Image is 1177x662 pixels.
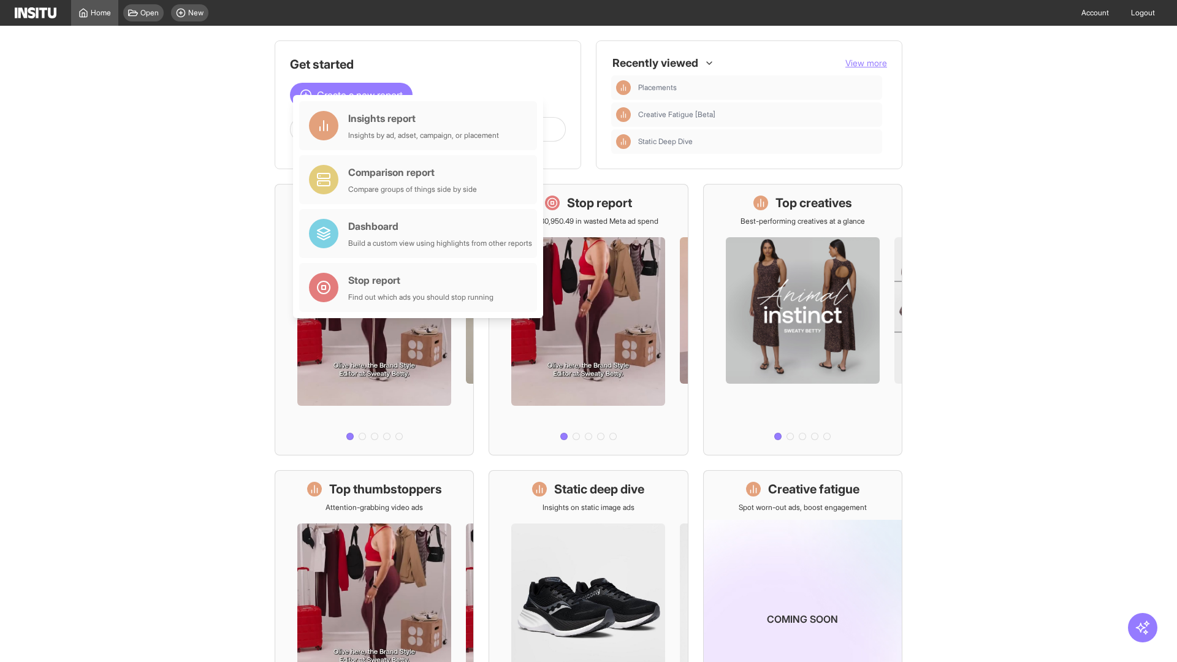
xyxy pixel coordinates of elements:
div: Find out which ads you should stop running [348,292,493,302]
h1: Stop report [567,194,632,211]
h1: Top creatives [775,194,852,211]
div: Comparison report [348,165,477,180]
p: Insights on static image ads [543,503,634,512]
div: Insights report [348,111,499,126]
span: New [188,8,204,18]
div: Insights [616,134,631,149]
p: Best-performing creatives at a glance [741,216,865,226]
span: Create a new report [317,88,403,102]
span: Placements [638,83,877,93]
a: What's live nowSee all active ads instantly [275,184,474,455]
button: Create a new report [290,83,413,107]
a: Stop reportSave £30,950.49 in wasted Meta ad spend [489,184,688,455]
img: Logo [15,7,56,18]
span: Placements [638,83,677,93]
span: Creative Fatigue [Beta] [638,110,877,120]
span: View more [845,58,887,68]
button: View more [845,57,887,69]
div: Dashboard [348,219,532,234]
span: Static Deep Dive [638,137,693,146]
p: Save £30,950.49 in wasted Meta ad spend [518,216,658,226]
span: Home [91,8,111,18]
h1: Static deep dive [554,481,644,498]
h1: Get started [290,56,566,73]
div: Build a custom view using highlights from other reports [348,238,532,248]
span: Open [140,8,159,18]
h1: Top thumbstoppers [329,481,442,498]
a: Top creativesBest-performing creatives at a glance [703,184,902,455]
div: Stop report [348,273,493,287]
p: Attention-grabbing video ads [326,503,423,512]
div: Insights by ad, adset, campaign, or placement [348,131,499,140]
span: Static Deep Dive [638,137,877,146]
div: Insights [616,80,631,95]
span: Creative Fatigue [Beta] [638,110,715,120]
div: Compare groups of things side by side [348,185,477,194]
div: Insights [616,107,631,122]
